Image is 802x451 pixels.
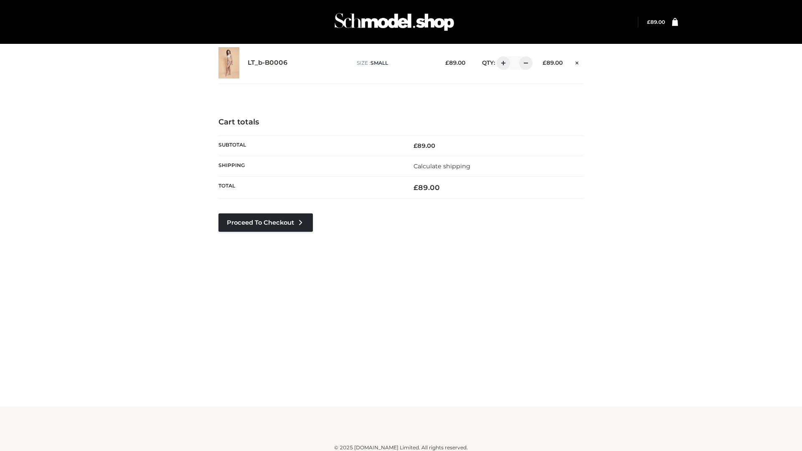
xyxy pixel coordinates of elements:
th: Shipping [218,156,401,176]
a: £89.00 [647,19,665,25]
th: Total [218,177,401,199]
span: £ [647,19,650,25]
span: £ [414,142,417,149]
bdi: 89.00 [414,183,440,192]
bdi: 89.00 [445,59,465,66]
p: size : [357,59,432,67]
span: SMALL [371,60,388,66]
bdi: 89.00 [647,19,665,25]
bdi: 89.00 [543,59,563,66]
bdi: 89.00 [414,142,435,149]
img: LT_b-B0006 - SMALL [218,47,239,79]
h4: Cart totals [218,118,584,127]
span: £ [445,59,449,66]
span: £ [543,59,546,66]
a: Remove this item [571,56,584,67]
a: Calculate shipping [414,162,470,170]
a: LT_b-B0006 [248,59,288,67]
img: Schmodel Admin 964 [332,5,457,38]
a: Proceed to Checkout [218,213,313,232]
th: Subtotal [218,135,401,156]
span: £ [414,183,418,192]
div: QTY: [474,56,530,70]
